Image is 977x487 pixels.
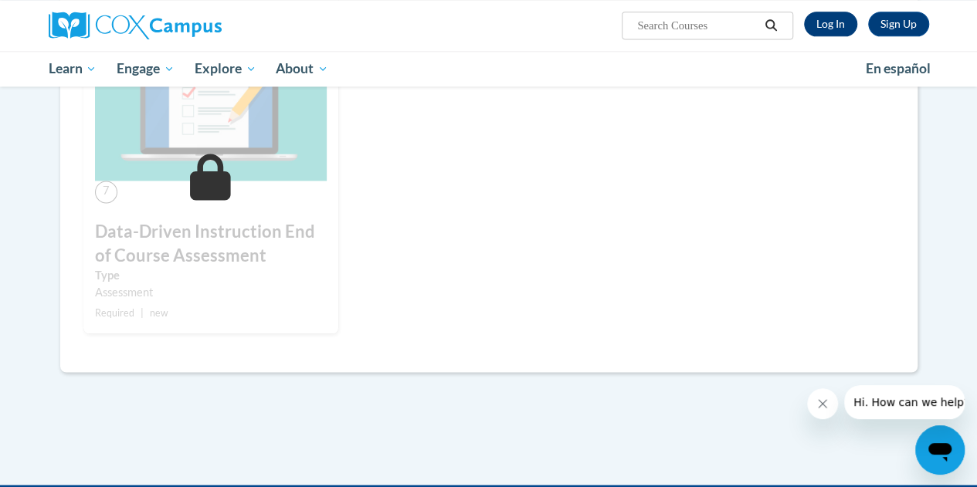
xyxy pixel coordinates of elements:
a: Explore [185,51,266,86]
iframe: Message from company [844,385,965,419]
img: Course Image [95,5,327,181]
a: Engage [107,51,185,86]
iframe: Button to launch messaging window [915,425,965,475]
span: 7 [95,181,117,203]
a: Log In [804,12,857,36]
a: Learn [39,51,107,86]
span: About [276,59,328,78]
button: Search [759,16,782,35]
span: Engage [117,59,175,78]
a: Cox Campus [49,12,327,39]
input: Search Courses [636,16,759,35]
span: Learn [48,59,97,78]
iframe: Close message [807,388,838,419]
div: Main menu [37,51,941,86]
label: Type [95,267,327,284]
span: new [150,307,168,319]
span: Hi. How can we help? [9,11,125,23]
a: Register [868,12,929,36]
h3: Data-Driven Instruction End of Course Assessment [95,220,327,268]
span: En español [866,60,931,76]
img: Cox Campus [49,12,222,39]
span: Required [95,307,134,319]
span: Explore [195,59,256,78]
a: About [266,51,338,86]
a: En español [856,52,941,85]
span: | [141,307,144,319]
div: Assessment [95,284,327,301]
